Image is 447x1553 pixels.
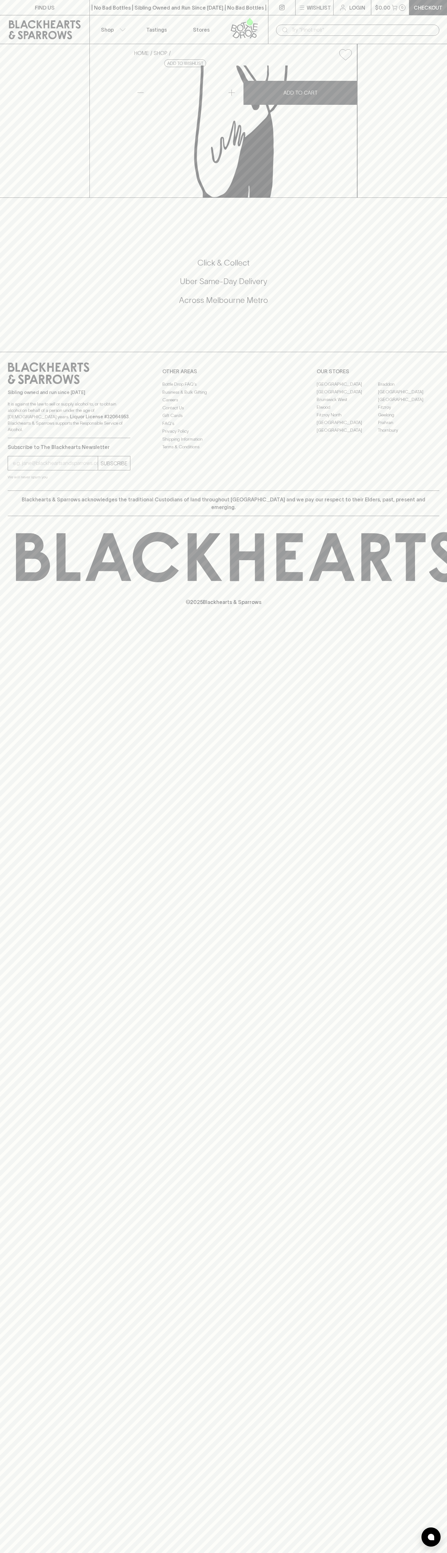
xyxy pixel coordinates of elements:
[101,460,127,467] p: SUBSCRIBE
[378,388,439,396] a: [GEOGRAPHIC_DATA]
[291,25,434,35] input: Try "Pinot noir"
[162,420,285,427] a: FAQ's
[317,411,378,419] a: Fitzroy North
[378,419,439,426] a: Prahran
[162,428,285,435] a: Privacy Policy
[129,66,357,197] img: Really Juice Squeezed Lime 285ml
[162,404,285,412] a: Contact Us
[134,15,179,44] a: Tastings
[414,4,443,12] p: Checkout
[98,456,130,470] button: SUBSCRIBE
[317,426,378,434] a: [GEOGRAPHIC_DATA]
[8,389,130,396] p: Sibling owned and run since [DATE]
[101,26,114,34] p: Shop
[317,403,378,411] a: Elwood
[317,380,378,388] a: [GEOGRAPHIC_DATA]
[70,414,129,419] strong: Liquor License #32064953
[134,50,149,56] a: HOME
[378,426,439,434] a: Thornbury
[317,419,378,426] a: [GEOGRAPHIC_DATA]
[378,403,439,411] a: Fitzroy
[179,15,224,44] a: Stores
[13,458,98,468] input: e.g. jane@blackheartsandsparrows.com.au
[401,6,404,9] p: 0
[8,401,130,433] p: It is against the law to sell or supply alcohol to, or to obtain alcohol on behalf of a person un...
[8,276,439,287] h5: Uber Same-Day Delivery
[162,367,285,375] p: OTHER AREAS
[8,474,130,480] p: We will never spam you
[283,89,318,97] p: ADD TO CART
[317,396,378,403] a: Brunswick West
[162,388,285,396] a: Business & Bulk Gifting
[378,396,439,403] a: [GEOGRAPHIC_DATA]
[162,443,285,451] a: Terms & Conditions
[8,295,439,305] h5: Across Melbourne Metro
[193,26,210,34] p: Stores
[317,367,439,375] p: OUR STORES
[317,388,378,396] a: [GEOGRAPHIC_DATA]
[349,4,365,12] p: Login
[35,4,55,12] p: FIND US
[378,380,439,388] a: Braddon
[428,1534,434,1540] img: bubble-icon
[164,59,206,67] button: Add to wishlist
[154,50,167,56] a: SHOP
[162,396,285,404] a: Careers
[90,15,135,44] button: Shop
[8,443,130,451] p: Subscribe to The Blackhearts Newsletter
[12,496,435,511] p: Blackhearts & Sparrows acknowledges the traditional Custodians of land throughout [GEOGRAPHIC_DAT...
[243,81,357,105] button: ADD TO CART
[307,4,331,12] p: Wishlist
[8,232,439,339] div: Call to action block
[337,47,354,63] button: Add to wishlist
[378,411,439,419] a: Geelong
[146,26,167,34] p: Tastings
[162,381,285,388] a: Bottle Drop FAQ's
[8,258,439,268] h5: Click & Collect
[375,4,390,12] p: $0.00
[162,412,285,420] a: Gift Cards
[162,435,285,443] a: Shipping Information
